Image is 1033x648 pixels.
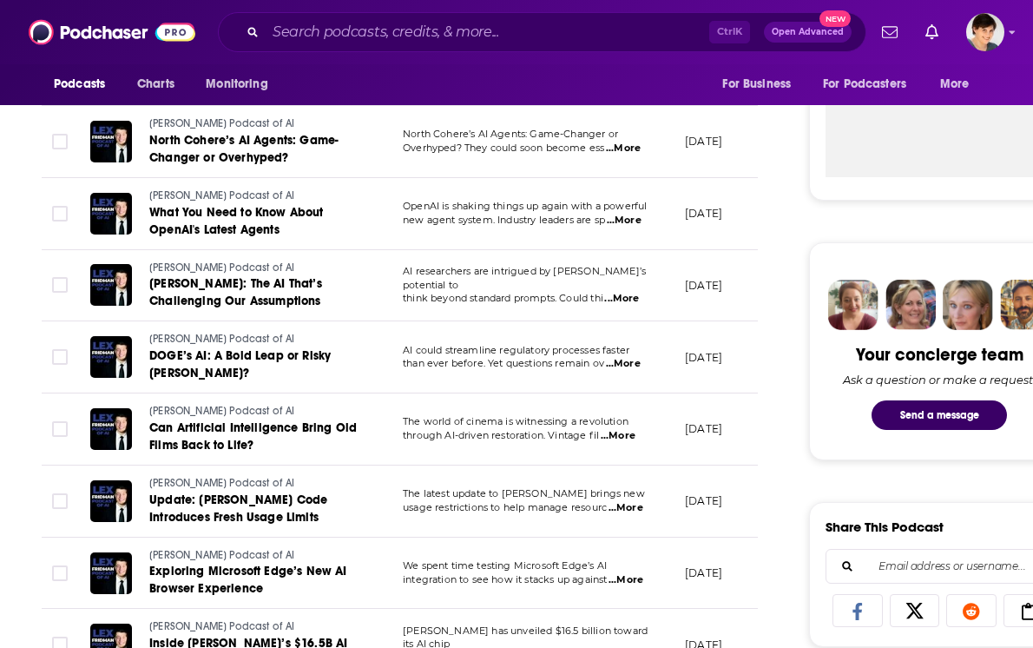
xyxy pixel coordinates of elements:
p: [DATE] [685,134,722,149]
span: ...More [606,142,641,155]
span: Update: [PERSON_NAME] Code Introduces Fresh Usage Limits [149,493,327,525]
span: Overhyped? They could soon become ess [403,142,604,154]
span: Ctrl K [709,21,750,43]
a: [PERSON_NAME] Podcast of AI [149,116,358,132]
img: Podchaser - Follow, Share and Rate Podcasts [29,16,195,49]
span: The world of cinema is witnessing a revolution [403,415,628,427]
span: Exploring Microsoft Edge’s New AI Browser Experience [149,564,347,596]
a: What You Need to Know About OpenAI's Latest Agents [149,204,358,239]
span: Toggle select row [52,277,68,293]
span: Can Artificial Intelligence Bring Old Films Back to Life? [149,420,357,453]
span: [PERSON_NAME]: The AI That’s Challenging Our Assumptions [149,276,322,308]
p: [DATE] [685,421,722,436]
span: [PERSON_NAME] Podcast of AI [149,333,295,345]
a: Show notifications dropdown [875,17,905,47]
span: OpenAI is shaking things up again with a powerful [403,200,647,212]
span: We spent time testing Microsoft Edge’s AI [403,559,607,572]
span: North Cohere’s AI Agents: Game-Changer or Overhyped? [149,133,339,165]
span: ...More [604,292,639,306]
a: Show notifications dropdown [918,17,945,47]
span: Toggle select row [52,565,68,581]
a: Share on X/Twitter [890,594,940,627]
p: [DATE] [685,206,722,221]
button: open menu [928,68,991,101]
span: The latest update to [PERSON_NAME] brings new [403,487,645,499]
span: AI researchers are intrigued by [PERSON_NAME]’s potential to [403,265,646,291]
span: Charts [137,72,174,96]
span: through AI-driven restoration. Vintage fil [403,429,599,441]
span: ...More [606,357,641,371]
span: Toggle select row [52,421,68,437]
button: open menu [812,68,931,101]
span: New [819,10,851,27]
span: For Business [722,72,791,96]
span: ...More [607,214,642,228]
span: Logged in as bethwouldknow [966,13,1004,51]
div: Your concierge team [856,344,1023,366]
a: [PERSON_NAME] Podcast of AI [149,332,358,347]
span: think beyond standard prompts. Could thi [403,292,603,304]
a: [PERSON_NAME] Podcast of AI [149,404,358,420]
img: Barbara Profile [885,280,936,330]
span: [PERSON_NAME] Podcast of AI [149,620,295,632]
span: [PERSON_NAME] Podcast of AI [149,189,295,202]
a: [PERSON_NAME] Podcast of AI [149,476,358,492]
span: [PERSON_NAME] Podcast of AI [149,261,295,274]
p: [DATE] [685,493,722,508]
span: DOGE’s AI: A Bold Leap or Risky [PERSON_NAME]? [149,348,331,380]
a: [PERSON_NAME] Podcast of AI [149,548,358,564]
a: Share on Facebook [832,594,883,627]
img: User Profile [966,13,1004,51]
a: Can Artificial Intelligence Bring Old Films Back to Life? [149,420,358,454]
a: Exploring Microsoft Edge’s New AI Browser Experience [149,563,358,598]
span: Toggle select row [52,206,68,222]
span: North Cohere’s AI Agents: Game-Changer or [403,128,618,140]
button: open menu [710,68,813,101]
span: [PERSON_NAME] Podcast of AI [149,405,295,417]
span: [PERSON_NAME] Podcast of AI [149,477,295,489]
span: Toggle select row [52,349,68,365]
span: usage restrictions to help manage resourc [403,501,607,513]
a: [PERSON_NAME] Podcast of AI [149,188,358,204]
img: Jules Profile [943,280,993,330]
a: North Cohere’s AI Agents: Game-Changer or Overhyped? [149,132,358,167]
input: Search podcasts, credits, & more... [266,18,709,46]
a: Update: [PERSON_NAME] Code Introduces Fresh Usage Limits [149,492,358,526]
a: [PERSON_NAME] Podcast of AI [149,261,358,276]
span: For Podcasters [823,72,906,96]
button: open menu [42,68,128,101]
span: Toggle select row [52,134,68,149]
a: DOGE’s AI: A Bold Leap or Risky [PERSON_NAME]? [149,347,358,382]
span: More [940,72,970,96]
button: Show profile menu [966,13,1004,51]
span: ...More [609,573,643,587]
span: Podcasts [54,72,105,96]
span: [PERSON_NAME] Podcast of AI [149,117,295,129]
span: AI could streamline regulatory processes faster [403,344,629,356]
a: Charts [126,68,185,101]
span: Monitoring [206,72,267,96]
a: Share on Reddit [946,594,997,627]
p: [DATE] [685,565,722,580]
span: What You Need to Know About OpenAI's Latest Agents [149,205,324,237]
span: Toggle select row [52,493,68,509]
span: Open Advanced [772,28,844,36]
p: [DATE] [685,278,722,293]
span: ...More [609,501,643,515]
img: Sydney Profile [828,280,878,330]
button: Open AdvancedNew [764,22,852,43]
span: integration to see how it stacks up against [403,573,607,585]
button: open menu [194,68,290,101]
span: ...More [601,429,635,443]
a: [PERSON_NAME] Podcast of AI [149,619,358,635]
button: Send a message [872,400,1007,430]
div: Search podcasts, credits, & more... [218,12,866,52]
span: [PERSON_NAME] Podcast of AI [149,549,295,561]
span: than ever before. Yet questions remain ov [403,357,604,369]
h3: Share This Podcast [826,519,944,535]
a: [PERSON_NAME]: The AI That’s Challenging Our Assumptions [149,275,358,310]
span: new agent system. Industry leaders are sp [403,214,605,226]
p: [DATE] [685,350,722,365]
